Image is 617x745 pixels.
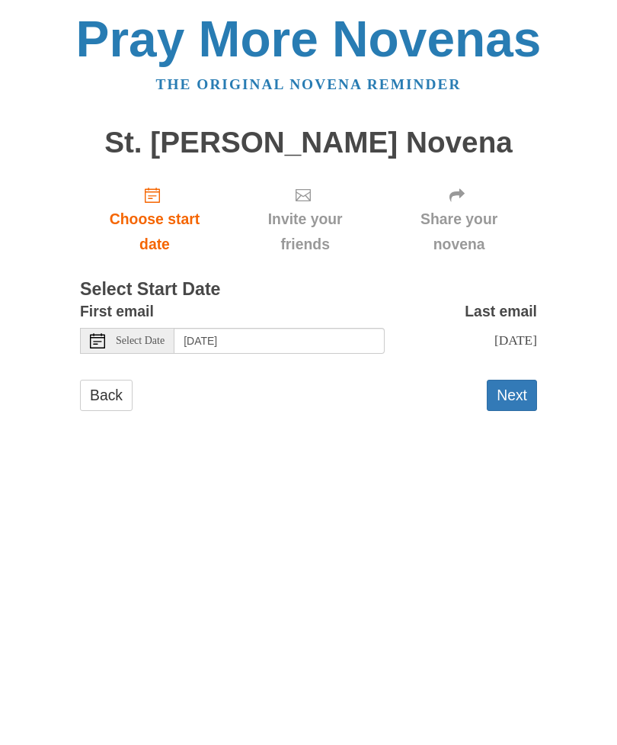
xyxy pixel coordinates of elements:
span: Share your novena [396,207,522,257]
span: Choose start date [95,207,214,257]
span: [DATE] [494,332,537,348]
button: Next [487,380,537,411]
a: Pray More Novenas [76,11,542,67]
div: Click "Next" to confirm your start date first. [381,174,537,265]
a: Choose start date [80,174,229,265]
div: Click "Next" to confirm your start date first. [229,174,381,265]
a: Back [80,380,133,411]
a: The original novena reminder [156,76,462,92]
label: First email [80,299,154,324]
span: Invite your friends [245,207,366,257]
label: Last email [465,299,537,324]
h1: St. [PERSON_NAME] Novena [80,127,537,159]
h3: Select Start Date [80,280,537,300]
span: Select Date [116,336,165,346]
